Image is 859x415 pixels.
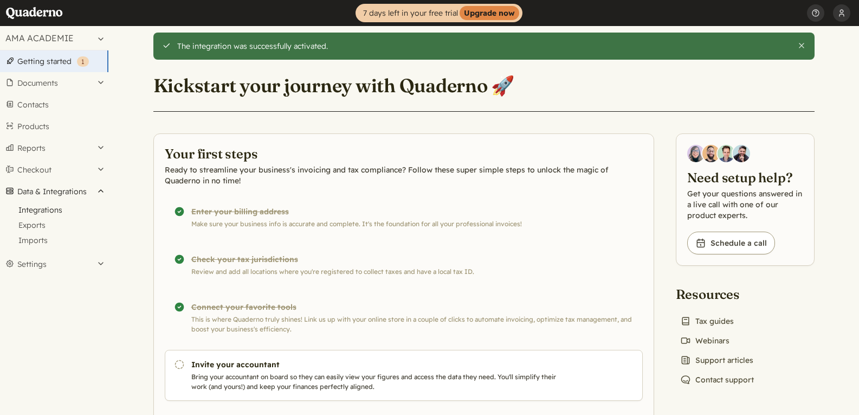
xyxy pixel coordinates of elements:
[676,353,758,368] a: Support articles
[165,145,643,162] h2: Your first steps
[153,74,515,98] h1: Kickstart your journey with Quaderno 🚀
[733,145,750,162] img: Javier Rubio, DevRel at Quaderno
[177,41,789,51] div: The integration was successfully activated.
[676,372,758,387] a: Contact support
[687,169,803,186] h2: Need setup help?
[81,58,85,66] span: 1
[676,314,738,329] a: Tax guides
[676,285,758,303] h2: Resources
[687,232,775,254] a: Schedule a call
[191,359,561,370] h3: Invite your accountant
[356,4,522,22] a: 7 days left in your free trialUpgrade now
[687,145,705,162] img: Diana Carrasco, Account Executive at Quaderno
[718,145,735,162] img: Ivo Oltmans, Business Developer at Quaderno
[460,6,519,20] strong: Upgrade now
[165,164,643,186] p: Ready to streamline your business's invoicing and tax compliance? Follow these super simple steps...
[702,145,720,162] img: Jairo Fumero, Account Executive at Quaderno
[165,350,643,401] a: Invite your accountant Bring your accountant on board so they can easily view your figures and ac...
[797,41,806,50] button: Close this alert
[191,372,561,392] p: Bring your accountant on board so they can easily view your figures and access the data they need...
[687,188,803,221] p: Get your questions answered in a live call with one of our product experts.
[676,333,734,348] a: Webinars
